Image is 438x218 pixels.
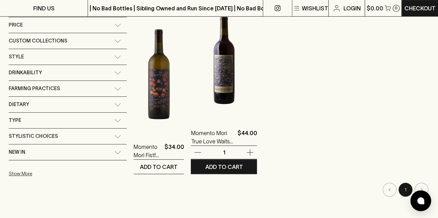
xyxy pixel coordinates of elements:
[205,163,243,171] p: ADD TO CART
[9,116,21,125] span: Type
[134,183,429,197] nav: pagination navigation
[9,68,42,77] span: Drinkability
[9,97,127,112] div: Dietary
[134,143,162,159] a: Momento Mori Fistful of Flowers 2023
[302,4,328,12] p: Wishlist
[9,33,127,49] div: Custom Collections
[417,197,424,204] img: bubble-icon
[399,183,412,197] button: page 1
[9,65,127,80] div: Drinkability
[9,37,67,45] span: Custom Collections
[9,129,127,144] div: Stylistic Choices
[191,160,257,174] button: ADD TO CART
[9,53,24,61] span: Style
[9,100,29,109] span: Dietary
[9,21,23,29] span: Price
[191,129,234,145] a: Momento Mori True Love Waits Nero [PERSON_NAME] Blend 2023
[9,49,127,65] div: Style
[216,149,232,156] p: 1
[9,81,127,96] div: Farming Practices
[9,167,99,181] button: Show More
[33,4,55,12] p: FIND US
[237,129,257,145] p: $44.00
[140,163,178,171] p: ADD TO CART
[9,113,127,128] div: Type
[134,11,184,132] img: Momento Mori Fistful of Flowers 2023
[9,144,127,160] div: New In
[404,4,436,12] p: Checkout
[343,4,361,12] p: Login
[164,143,184,159] p: $34.00
[9,132,58,141] span: Stylistic Choices
[9,84,60,93] span: Farming Practices
[9,148,25,157] span: New In
[395,6,397,10] p: 0
[9,17,127,33] div: Price
[367,4,383,12] p: $0.00
[134,160,184,174] button: ADD TO CART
